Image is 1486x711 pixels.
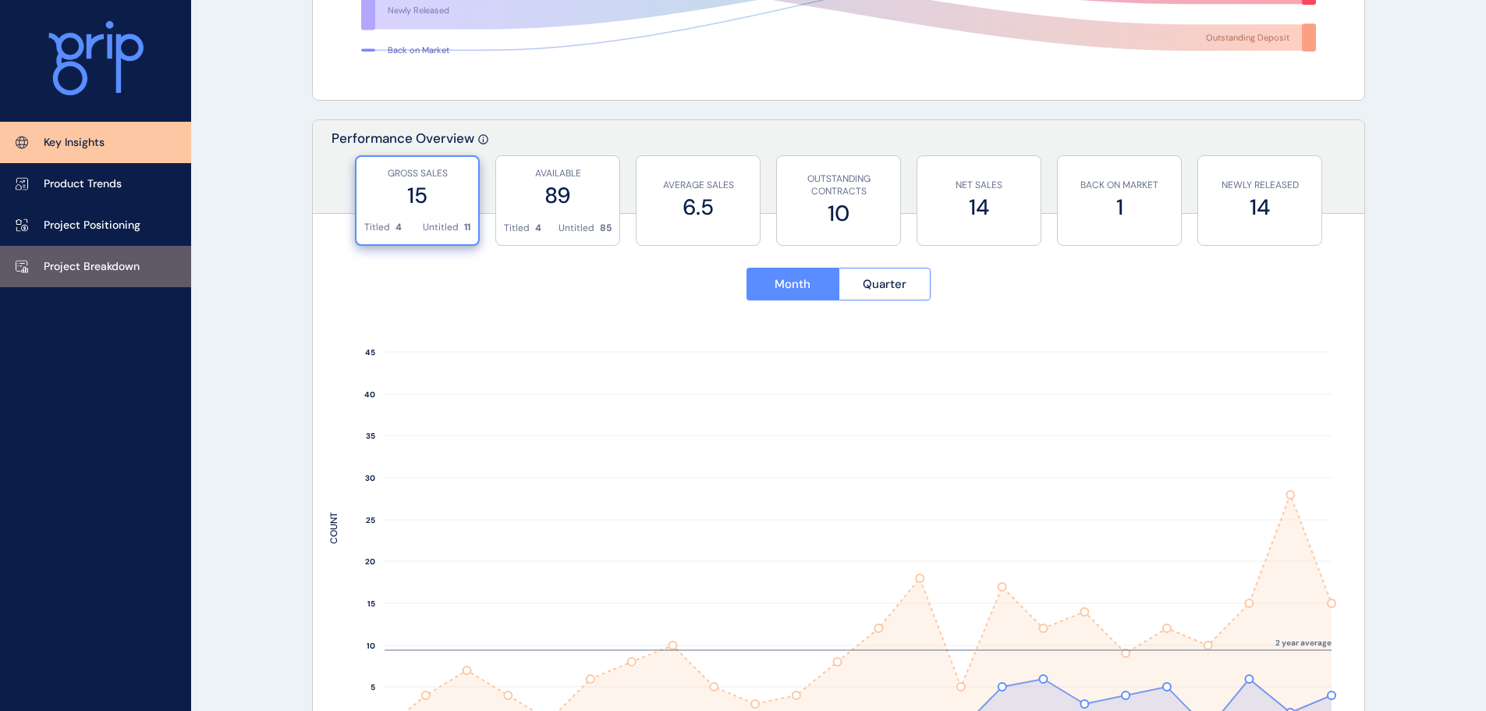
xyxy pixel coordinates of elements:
[44,218,140,233] p: Project Positioning
[464,221,470,234] p: 11
[535,222,541,235] p: 4
[863,276,906,292] span: Quarter
[364,221,390,234] p: Titled
[395,221,402,234] p: 4
[785,172,892,199] p: OUTSTANDING CONTRACTS
[559,222,594,235] p: Untitled
[785,198,892,229] label: 10
[364,389,375,400] text: 40
[600,222,612,235] p: 85
[365,473,375,483] text: 30
[371,682,375,692] text: 5
[504,222,530,235] p: Titled
[365,347,375,357] text: 45
[644,179,752,192] p: AVERAGE SALES
[328,512,340,544] text: COUNT
[1275,638,1332,648] text: 2 year average
[44,176,122,192] p: Product Trends
[44,259,140,275] p: Project Breakdown
[504,167,612,180] p: AVAILABLE
[1206,179,1314,192] p: NEWLY RELEASED
[364,167,470,180] p: GROSS SALES
[44,135,105,151] p: Key Insights
[747,268,839,300] button: Month
[775,276,810,292] span: Month
[644,192,752,222] label: 6.5
[1066,179,1173,192] p: BACK ON MARKET
[365,556,375,567] text: 20
[332,130,474,213] p: Performance Overview
[423,221,459,234] p: Untitled
[1066,192,1173,222] label: 1
[925,179,1033,192] p: NET SALES
[839,268,931,300] button: Quarter
[1206,192,1314,222] label: 14
[366,515,375,525] text: 25
[367,641,375,651] text: 10
[925,192,1033,222] label: 14
[367,599,375,609] text: 15
[366,431,375,441] text: 35
[504,180,612,211] label: 89
[364,180,470,211] label: 15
